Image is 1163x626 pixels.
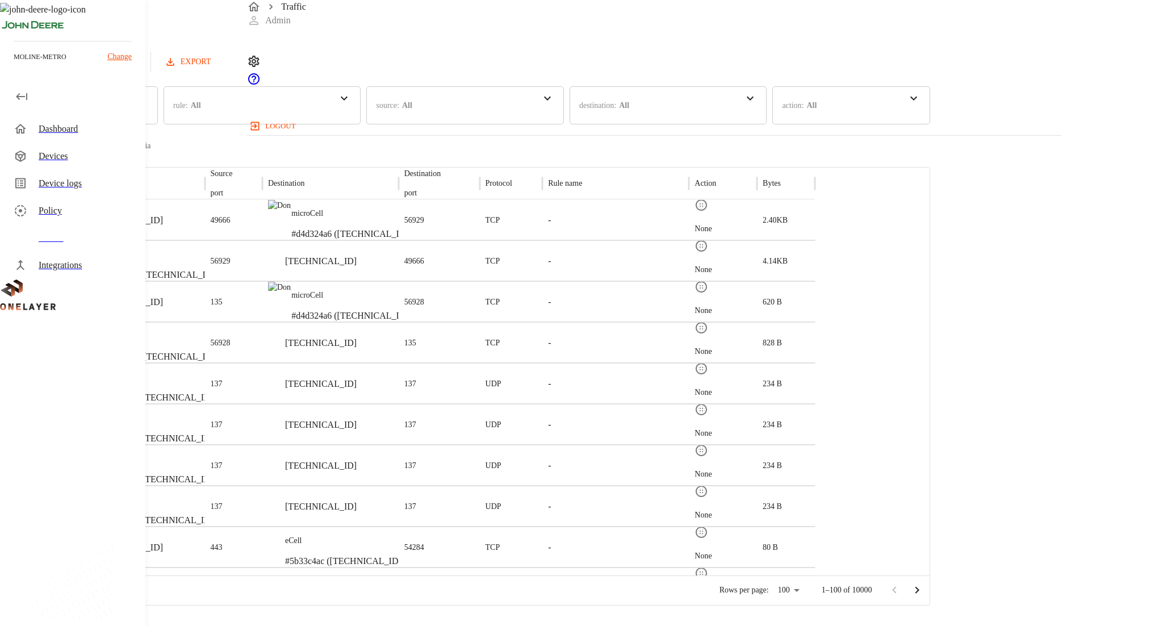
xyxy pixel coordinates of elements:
[404,501,416,512] p: 137
[695,387,712,398] p: None
[404,460,416,471] p: 137
[404,256,424,267] p: 49666
[695,346,712,357] p: None
[763,337,782,349] p: 828 B
[763,460,782,471] p: 234 B
[404,168,441,180] p: Destination
[98,391,216,404] p: #eb7f9871 ([TECHNICAL_ID])
[773,582,804,599] div: 100
[291,290,412,301] p: microCell
[486,501,501,512] p: UDP
[98,514,216,527] p: #eb7f9871 ([TECHNICAL_ID])
[486,256,500,267] p: TCP
[763,501,782,512] p: 234 B
[211,215,231,226] p: 49666
[268,200,291,211] img: Dongle
[486,297,500,308] p: TCP
[98,249,218,260] p: microCell
[695,223,712,235] p: None
[548,178,582,189] p: Rule name
[486,337,500,349] p: TCP
[211,378,223,390] p: 137
[98,350,218,364] p: #d4d324a6 ([TECHNICAL_ID])
[247,117,1061,135] a: logout
[291,227,412,241] p: #d4d324a6 ([TECHNICAL_ID])
[548,214,551,227] p: -
[211,337,231,349] p: 56928
[285,554,404,568] p: #5b33c4ac ([TECHNICAL_ID])
[404,337,416,349] p: 135
[98,412,216,424] p: microCell
[98,473,216,486] p: #eb7f9871 ([TECHNICAL_ID])
[548,541,551,554] p: -
[763,542,778,553] p: 80 B
[404,297,424,308] p: 56928
[486,215,500,226] p: TCP
[285,459,357,473] p: [TECHNICAL_ID]
[98,494,216,506] p: microCell
[486,419,501,431] p: UDP
[695,510,712,521] p: None
[291,208,412,219] p: microCell
[211,542,223,553] p: 443
[247,78,261,87] span: Support Portal
[404,187,441,199] p: port
[268,282,291,293] img: Dongle
[548,336,551,350] p: -
[211,460,223,471] p: 137
[98,453,216,465] p: microCell
[211,187,233,199] p: port
[695,264,712,276] p: None
[98,372,216,383] p: microCell
[404,419,416,431] p: 137
[285,254,357,268] p: [TECHNICAL_ID]
[763,178,781,189] p: Bytes
[548,459,551,473] p: -
[285,418,357,432] p: [TECHNICAL_ID]
[548,295,551,309] p: -
[285,500,357,514] p: [TECHNICAL_ID]
[211,297,223,308] p: 135
[98,432,216,445] p: #eb7f9871 ([TECHNICAL_ID])
[763,256,788,267] p: 4.14KB
[548,254,551,268] p: -
[906,579,928,602] button: Go to next page
[695,428,712,439] p: None
[763,378,782,390] p: 234 B
[268,178,305,189] p: Destination
[265,14,290,27] p: Admin
[211,168,233,180] p: Source
[763,419,782,431] p: 234 B
[486,542,500,553] p: TCP
[211,419,223,431] p: 137
[404,542,424,553] p: 54284
[98,331,218,342] p: microCell
[763,297,782,308] p: 620 B
[285,377,357,391] p: [TECHNICAL_ID]
[404,215,424,226] p: 56929
[98,268,218,282] p: #d4d324a6 ([TECHNICAL_ID])
[247,78,261,87] a: onelayer-support
[695,550,712,562] p: None
[695,469,712,480] p: None
[822,585,872,596] p: 1–100 of 10000
[486,378,501,390] p: UDP
[548,377,551,391] p: -
[719,585,769,596] p: Rows per page:
[285,336,357,350] p: [TECHNICAL_ID]
[548,418,551,432] p: -
[548,500,551,514] p: -
[211,256,231,267] p: 56929
[763,215,788,226] p: 2.40KB
[695,305,712,316] p: None
[486,178,512,189] p: Protocol
[247,117,300,135] button: logout
[291,309,412,323] p: #d4d324a6 ([TECHNICAL_ID])
[404,378,416,390] p: 137
[211,501,223,512] p: 137
[695,178,716,189] p: Action
[285,535,404,546] p: eCell
[486,460,501,471] p: UDP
